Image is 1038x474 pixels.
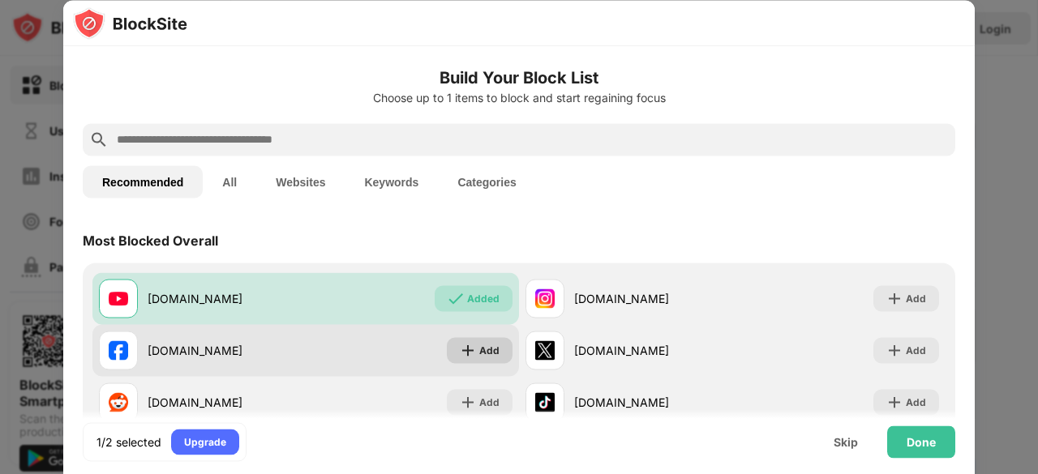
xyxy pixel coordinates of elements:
[906,342,926,358] div: Add
[148,342,306,359] div: [DOMAIN_NAME]
[906,394,926,410] div: Add
[535,288,555,308] img: favicons
[148,290,306,307] div: [DOMAIN_NAME]
[83,91,955,104] div: Choose up to 1 items to block and start regaining focus
[109,392,128,412] img: favicons
[479,342,500,358] div: Add
[97,433,161,450] div: 1/2 selected
[345,165,438,198] button: Keywords
[83,165,203,198] button: Recommended
[89,130,109,149] img: search.svg
[73,6,187,39] img: logo-blocksite.svg
[535,392,555,412] img: favicons
[535,340,555,360] img: favicons
[906,290,926,306] div: Add
[479,394,500,410] div: Add
[467,290,500,306] div: Added
[83,65,955,89] h6: Build Your Block List
[256,165,345,198] button: Websites
[184,433,226,450] div: Upgrade
[109,288,128,308] img: favicons
[83,232,218,248] div: Most Blocked Overall
[574,394,732,411] div: [DOMAIN_NAME]
[907,435,936,448] div: Done
[148,394,306,411] div: [DOMAIN_NAME]
[574,290,732,307] div: [DOMAIN_NAME]
[834,435,858,448] div: Skip
[438,165,535,198] button: Categories
[574,342,732,359] div: [DOMAIN_NAME]
[109,340,128,360] img: favicons
[203,165,256,198] button: All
